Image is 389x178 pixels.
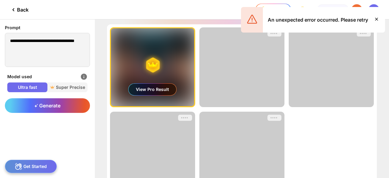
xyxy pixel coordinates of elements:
div: Upgrade [258,5,286,15]
div: View Pro Result [129,84,176,95]
img: upgrade-nav-btn-icon.gif [258,5,268,15]
div: Back [10,6,29,13]
div: Model used [7,73,88,80]
div: M [351,4,362,15]
span: Generate [34,103,60,109]
span: Ultra fast [7,84,47,90]
div: My designs [317,4,349,15]
span: Super Precise [47,84,88,90]
img: 4mUVZZZSVdzwCqXOeimBedLwAAAABJRU5ErkJggg== [246,13,258,25]
div: Prompt [5,24,90,31]
div: An unexpected error occurred. Please retry [268,16,368,23]
div: Get Started [5,160,57,173]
